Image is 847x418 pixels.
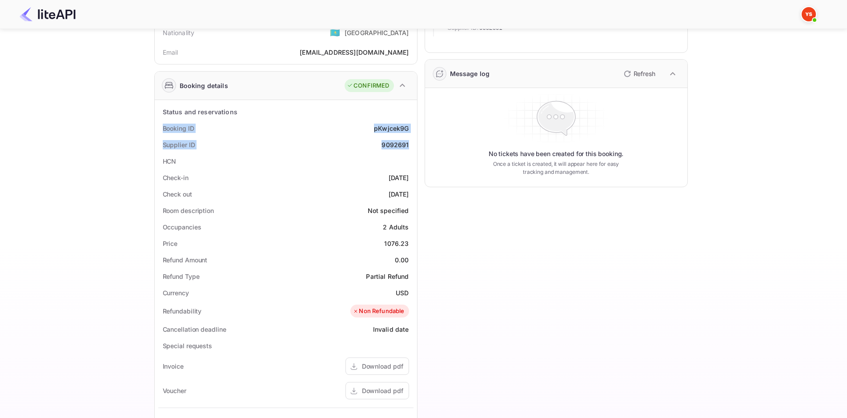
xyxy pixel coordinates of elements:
[384,239,409,248] div: 1076.23
[362,386,403,395] div: Download pdf
[345,28,409,37] div: [GEOGRAPHIC_DATA]
[163,107,237,117] div: Status and reservations
[163,306,202,316] div: Refundability
[362,362,403,371] div: Download pdf
[373,325,409,334] div: Invalid date
[396,288,409,297] div: USD
[618,67,659,81] button: Refresh
[395,255,409,265] div: 0.00
[163,48,178,57] div: Email
[163,239,178,248] div: Price
[163,28,195,37] div: Nationality
[366,272,409,281] div: Partial Refund
[489,149,624,158] p: No tickets have been created for this booking.
[163,288,189,297] div: Currency
[368,206,409,215] div: Not specified
[381,140,409,149] div: 9092691
[163,255,208,265] div: Refund Amount
[634,69,655,78] p: Refresh
[330,24,340,40] span: United States
[163,173,189,182] div: Check-in
[353,307,404,316] div: Non Refundable
[300,48,409,57] div: [EMAIL_ADDRESS][DOMAIN_NAME]
[180,81,228,90] div: Booking details
[20,7,76,21] img: LiteAPI Logo
[163,206,214,215] div: Room description
[347,81,389,90] div: CONFIRMED
[163,140,195,149] div: Supplier ID
[163,362,184,371] div: Invoice
[389,173,409,182] div: [DATE]
[163,157,177,166] div: HCN
[163,325,226,334] div: Cancellation deadline
[163,272,200,281] div: Refund Type
[450,69,490,78] div: Message log
[486,160,626,176] p: Once a ticket is created, it will appear here for easy tracking and management.
[163,189,192,199] div: Check out
[374,124,409,133] div: pKwjcek9G
[163,386,186,395] div: Voucher
[163,341,212,350] div: Special requests
[163,222,201,232] div: Occupancies
[802,7,816,21] img: Yandex Support
[163,124,194,133] div: Booking ID
[389,189,409,199] div: [DATE]
[383,222,409,232] div: 2 Adults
